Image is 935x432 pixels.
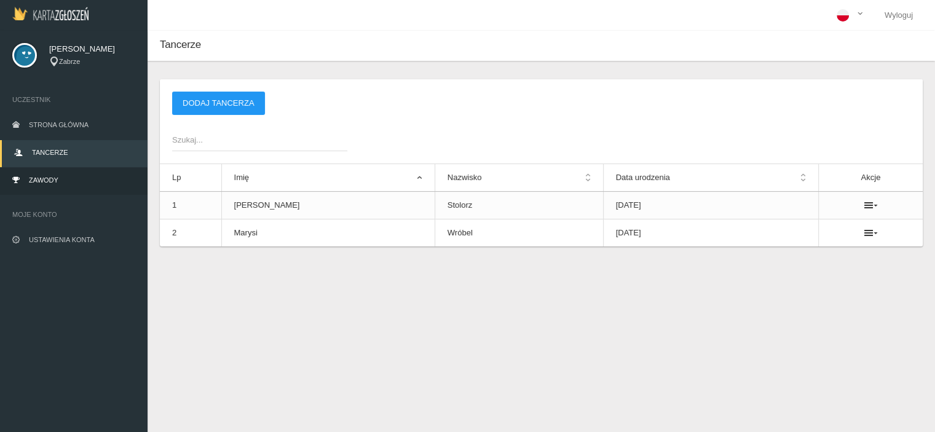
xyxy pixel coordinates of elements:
td: 1 [160,192,221,219]
div: Zabrze [49,57,135,67]
img: svg [12,43,37,68]
span: Tancerze [160,39,201,50]
td: [PERSON_NAME] [221,192,435,219]
td: 2 [160,219,221,247]
span: Moje konto [12,208,135,221]
th: Data urodzenia [603,164,818,192]
td: [DATE] [603,219,818,247]
span: [PERSON_NAME] [49,43,135,55]
th: Akcje [818,164,923,192]
span: Szukaj... [172,134,335,146]
img: Logo [12,7,89,20]
th: Lp [160,164,221,192]
th: Imię [221,164,435,192]
td: Wróbel [435,219,603,247]
td: Stolorz [435,192,603,219]
span: Tancerze [32,149,68,156]
span: Strona główna [29,121,89,128]
input: Szukaj... [172,128,347,151]
span: Zawody [29,176,58,184]
th: Nazwisko [435,164,603,192]
td: [DATE] [603,192,818,219]
button: Dodaj tancerza [172,92,265,115]
td: Marysi [221,219,435,247]
span: Uczestnik [12,93,135,106]
span: Ustawienia konta [29,236,95,243]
